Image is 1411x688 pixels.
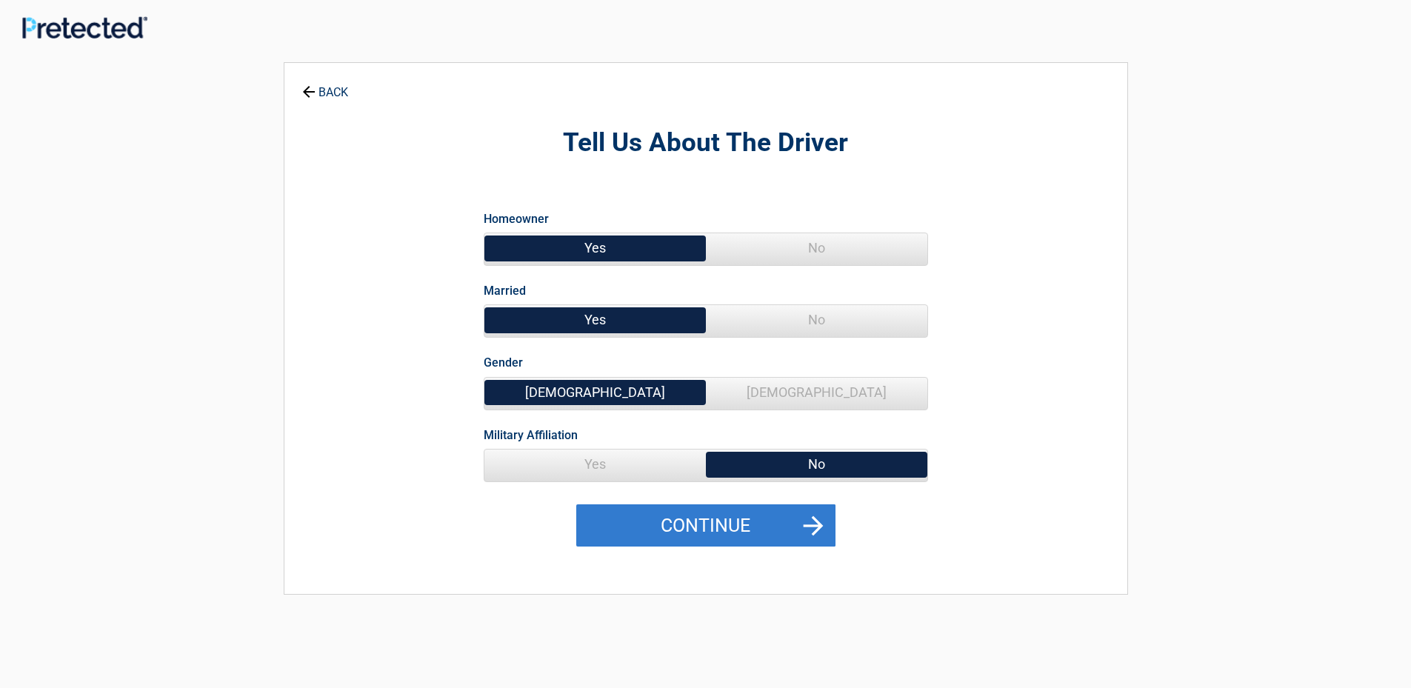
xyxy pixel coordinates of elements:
[706,378,927,407] span: [DEMOGRAPHIC_DATA]
[484,209,549,229] label: Homeowner
[484,450,706,479] span: Yes
[706,450,927,479] span: No
[576,504,835,547] button: Continue
[22,16,147,39] img: Main Logo
[484,281,526,301] label: Married
[366,126,1046,161] h2: Tell Us About The Driver
[484,353,523,373] label: Gender
[299,73,351,98] a: BACK
[484,305,706,335] span: Yes
[484,425,578,445] label: Military Affiliation
[484,233,706,263] span: Yes
[706,233,927,263] span: No
[706,305,927,335] span: No
[484,378,706,407] span: [DEMOGRAPHIC_DATA]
